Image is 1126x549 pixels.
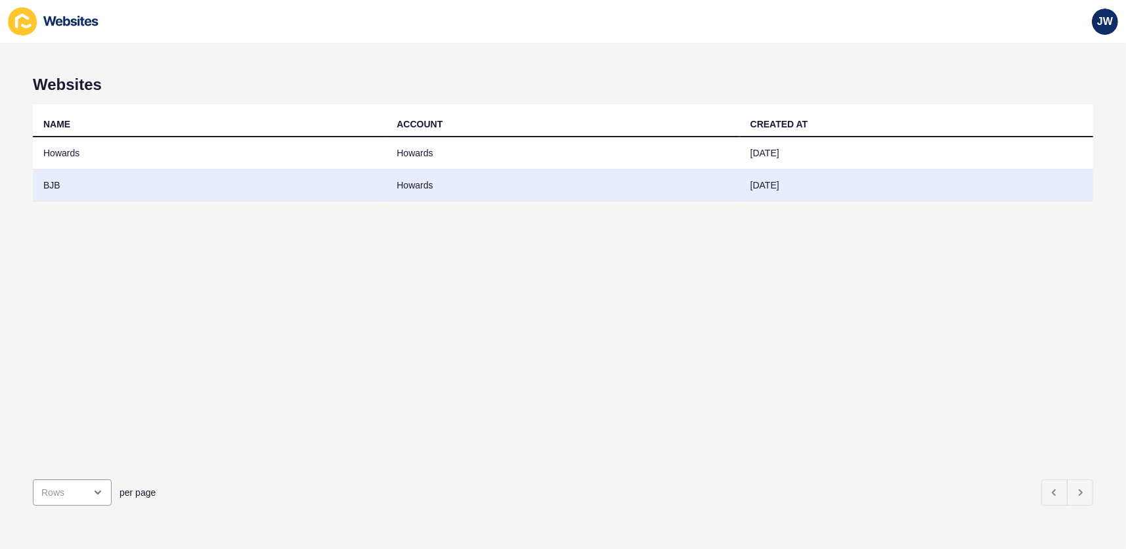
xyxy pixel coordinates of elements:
td: [DATE] [740,137,1093,169]
span: JW [1097,15,1113,28]
div: NAME [43,118,70,131]
div: CREATED AT [750,118,808,131]
td: [DATE] [740,169,1093,202]
div: ACCOUNT [397,118,443,131]
span: per page [119,486,156,499]
td: Howards [386,137,739,169]
td: BJB [33,169,386,202]
div: open menu [33,479,112,506]
h1: Websites [33,76,1093,94]
td: Howards [33,137,386,169]
td: Howards [386,169,739,202]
